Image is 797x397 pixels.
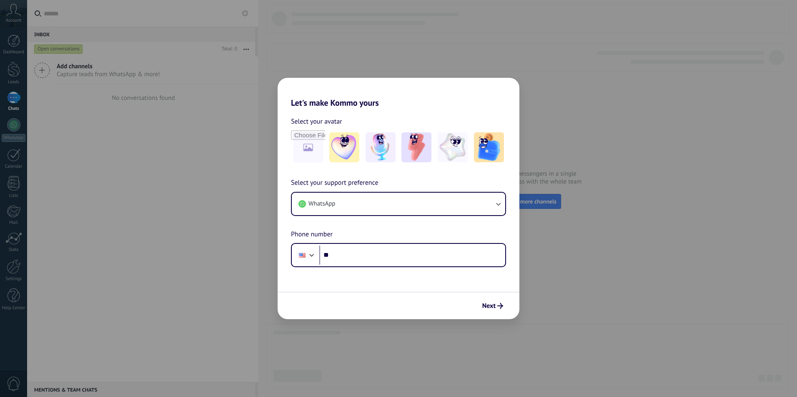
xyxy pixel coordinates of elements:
[329,132,359,162] img: -1.jpeg
[291,116,342,127] span: Select your avatar
[438,132,468,162] img: -4.jpeg
[294,246,310,264] div: United States: + 1
[479,299,507,313] button: Next
[366,132,396,162] img: -2.jpeg
[308,200,335,208] span: WhatsApp
[278,78,519,108] h2: Let's make Kommo yours
[291,229,333,240] span: Phone number
[482,303,496,309] span: Next
[474,132,504,162] img: -5.jpeg
[292,193,505,215] button: WhatsApp
[401,132,431,162] img: -3.jpeg
[291,178,378,189] span: Select your support preference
